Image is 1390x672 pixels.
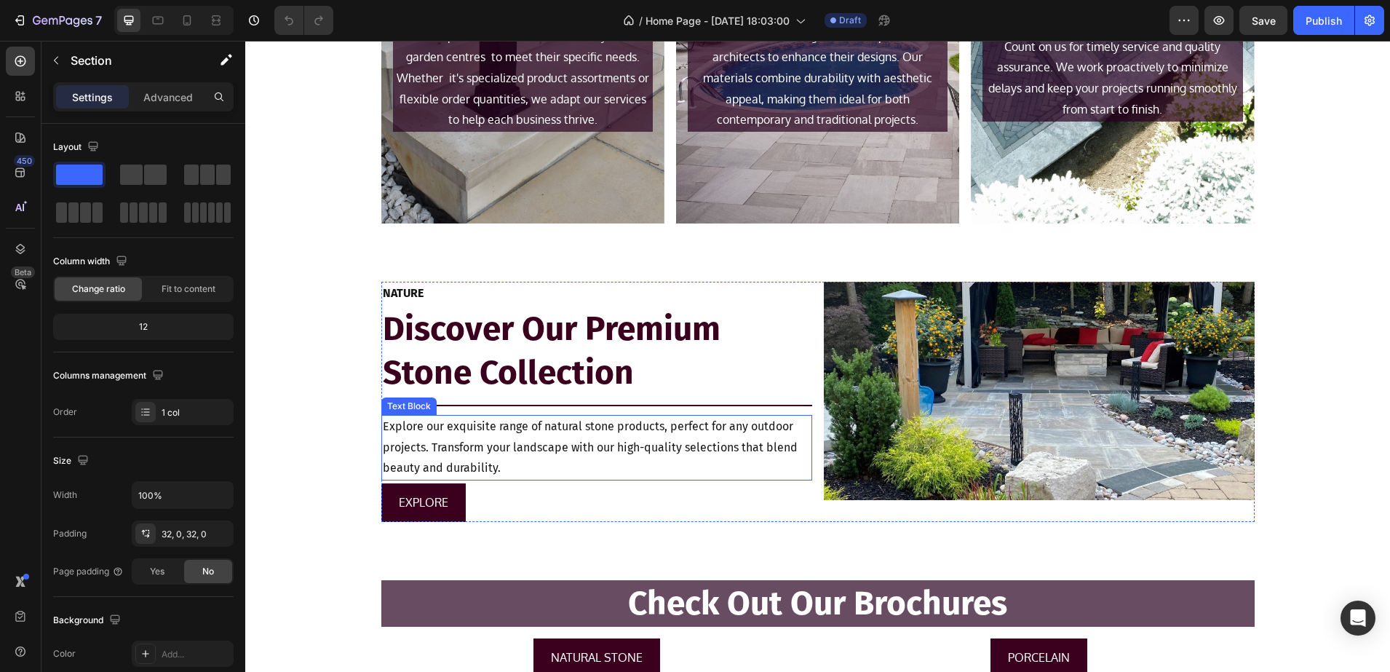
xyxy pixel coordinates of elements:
span: Save [1252,15,1276,27]
div: Beta [11,266,35,278]
p: Advanced [143,90,193,105]
div: Text Block [139,359,188,372]
div: Page padding [53,565,124,578]
img: gempages_568890992820749292-67f68659-b885-474a-bbf3-9c06cbf66cfd.jpg [579,241,1009,459]
h2: Check Out Our Brochures [136,539,1009,586]
div: Size [53,451,92,471]
div: 450 [14,155,35,167]
div: 12 [56,317,231,337]
div: Order [53,406,77,419]
span: No [202,565,214,578]
h2: Discover Our Premium Stone Collection [136,265,567,355]
div: Color [53,647,76,660]
p: NATURAL STONE [306,606,397,628]
button: <p>NATURAL STONE</p> [288,598,415,636]
div: Column width [53,252,130,272]
div: Open Intercom Messenger [1341,601,1375,636]
iframe: Design area [245,41,1390,672]
p: 7 [95,12,102,29]
span: / [639,13,643,28]
input: Auto [132,482,233,508]
div: Add... [162,648,230,661]
span: Change ratio [72,282,125,296]
div: Undo/Redo [274,6,333,35]
div: 1 col [162,406,230,419]
p: NATURE [138,242,565,264]
p: Settings [72,90,113,105]
button: Save [1239,6,1287,35]
p: to help each business thrive. [149,68,406,90]
button: <p>PORCELAIN</p> [745,598,842,636]
span: Yes [150,565,164,578]
div: Columns management [53,366,167,386]
span: Fit to content [162,282,215,296]
span: Home Page - [DATE] 18:03:00 [646,13,790,28]
p: Explore our exquisite range of natural stone products, perfect for any outdoor projects. Transfor... [138,376,565,438]
button: Publish [1293,6,1354,35]
button: 7 [6,6,108,35]
div: Width [53,489,77,502]
button: <p>EXPLORE</p> [136,443,221,481]
div: Padding [53,527,87,540]
p: PORCELAIN [763,606,825,628]
div: Layout [53,138,102,157]
p: Section [71,52,190,69]
div: Publish [1306,13,1342,28]
span: Draft [839,14,861,27]
div: 32, 0, 32, 0 [162,528,230,541]
p: EXPLORE [154,451,203,473]
div: Background [53,611,124,631]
